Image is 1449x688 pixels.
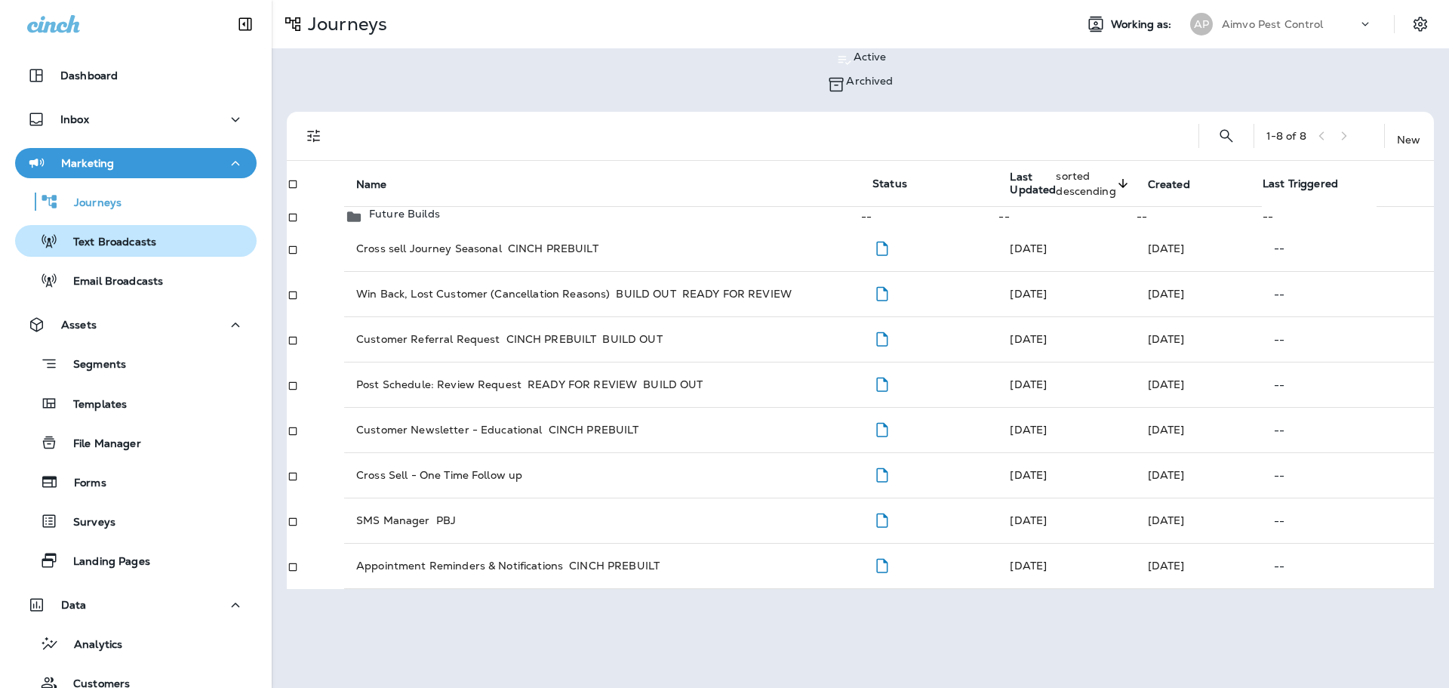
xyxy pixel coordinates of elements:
[872,422,891,436] span: Draft
[1148,177,1210,191] span: Created
[58,236,156,250] p: Text Broadcasts
[299,121,329,151] button: Filters
[356,332,500,347] p: Customer Referral Request
[356,177,407,191] span: Name
[356,286,610,301] p: Win Back, Lost Customer (Cancellation Reasons)
[682,287,792,301] span: READY FOR REVIEW
[15,545,257,576] button: Landing Pages
[1136,206,1262,227] td: --
[569,559,660,572] span: CINCH PREBUILT
[59,477,106,491] p: Forms
[872,286,891,300] span: Draft
[1262,206,1434,227] td: --
[1274,560,1422,572] p: --
[643,377,703,392] div: BUILD OUT
[58,555,150,569] p: Landing Pages
[1056,168,1115,199] span: sorted descending
[58,437,141,452] p: File Manager
[616,287,675,301] span: BUILD OUT
[508,242,598,255] span: CINCH PREBUILT
[1274,515,1422,527] p: --
[1148,178,1190,191] span: Created
[602,332,662,346] span: BUILD OUT
[1274,334,1422,346] p: --
[224,9,266,39] button: Collapse Sidebar
[872,377,891,390] span: Draft
[1111,18,1175,31] span: Working as:
[15,264,257,296] button: Email Broadcasts
[1010,242,1047,255] span: Frank Carreno
[506,332,597,346] span: CINCH PREBUILT
[1010,559,1047,572] span: Frank Carreno
[15,466,257,498] button: Forms
[1010,423,1047,437] span: Frank Carreno
[1274,424,1422,437] p: --
[15,186,257,218] button: Journeys
[872,467,891,481] span: Draft
[508,241,598,256] div: CINCH PREBUILT
[569,558,660,573] div: CINCH PREBUILT
[15,628,257,659] button: Analytics
[15,225,257,257] button: Text Broadcasts
[1222,18,1324,30] p: Aimvo Pest Control
[436,513,456,528] div: PBJ
[61,157,114,169] p: Marketing
[872,513,891,526] span: Draft
[616,286,675,301] div: BUILD OUT
[15,387,257,419] button: Templates
[1148,332,1185,346] span: Frank Carreno
[1274,242,1422,255] p: --
[1148,287,1185,301] span: Frank Carreno
[1211,121,1241,151] button: Search Journeys
[1274,470,1422,482] p: --
[602,332,662,347] div: BUILD OUT
[1010,514,1047,527] span: Frank Carreno
[61,599,87,611] p: Data
[1148,559,1185,572] span: Frank Carreno
[1263,177,1358,190] span: Last Triggered
[302,13,387,35] p: Journeys
[1397,134,1420,146] p: New
[1266,130,1306,142] div: 1 - 8 of 8
[1010,378,1047,391] span: Frank Carreno
[854,51,887,63] p: Active
[356,558,563,573] p: Appointment Reminders & Notifications
[356,513,430,528] p: SMS Manager
[15,310,257,340] button: Assets
[15,427,257,458] button: File Manager
[1148,514,1185,527] span: Frank Carreno
[436,514,456,527] span: PBJ
[58,398,127,412] p: Templates
[1148,378,1185,391] span: Frank Carreno
[1148,423,1185,437] span: Frank Carreno
[59,638,122,653] p: Analytics
[872,332,891,345] span: Draft
[60,113,89,125] p: Inbox
[643,378,703,391] span: BUILD OUT
[58,516,115,530] p: Surveys
[528,378,637,391] span: READY FOR REVIEW
[60,69,118,82] p: Dashboard
[15,590,257,620] button: Data
[682,286,792,301] div: READY FOR REVIEW
[1263,177,1338,190] span: Last Triggered
[872,558,891,572] span: Draft
[356,422,543,437] p: Customer Newsletter - Educational
[872,241,891,255] span: Draft
[369,208,440,220] p: Future Builds
[872,177,907,190] span: Status
[1274,379,1422,391] p: --
[61,319,97,331] p: Assets
[549,422,639,437] div: CINCH PREBUILT
[15,60,257,91] button: Dashboard
[1010,287,1047,301] span: Frank Carreno
[1010,468,1047,482] span: Frank Carreno
[1148,468,1185,482] span: Frank Carreno
[356,377,521,392] p: Post Schedule: Review Request
[1010,332,1047,346] span: Frank Carreno
[846,75,893,87] p: Archived
[1010,168,1129,199] span: Last Updatedsorted descending
[356,178,387,191] span: Name
[15,505,257,537] button: Surveys
[15,104,257,134] button: Inbox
